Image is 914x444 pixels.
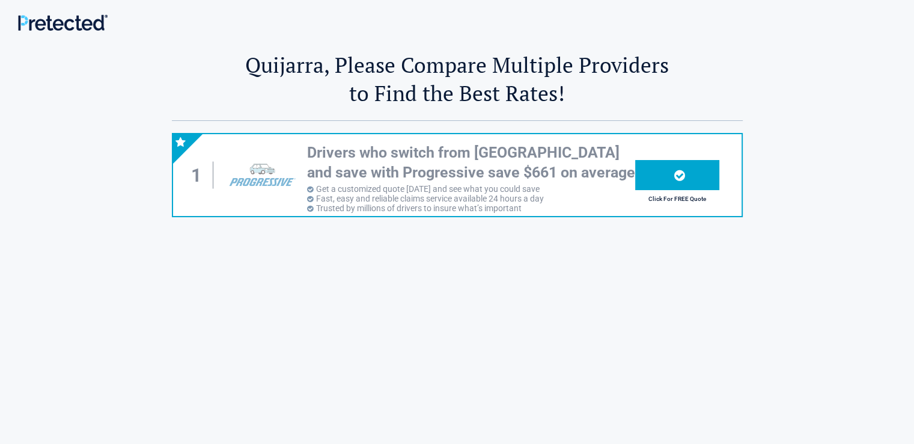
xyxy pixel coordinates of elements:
div: 1 [185,162,214,189]
img: progressive's logo [224,156,300,194]
li: Get a customized quote [DATE] and see what you could save [307,184,635,194]
img: Main Logo [18,14,108,31]
h2: Click For FREE Quote [635,196,719,202]
li: Fast, easy and reliable claims service available 24 hours a day [307,194,635,203]
h3: Drivers who switch from [GEOGRAPHIC_DATA] and save with Progressive save $661 on average [307,143,635,182]
li: Trusted by millions of drivers to insure what’s important [307,203,635,213]
h2: Quijarra, Please Compare Multiple Providers to Find the Best Rates! [172,51,743,107]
